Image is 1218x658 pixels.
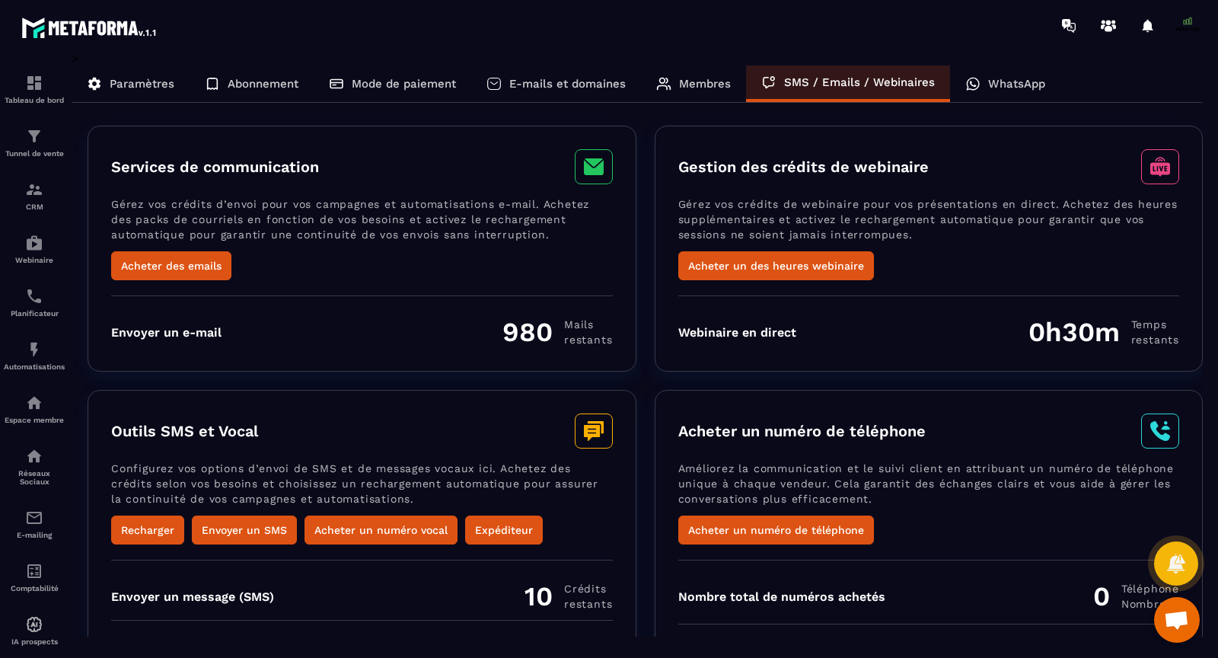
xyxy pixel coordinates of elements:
[1154,597,1200,643] a: Ouvrir le chat
[4,276,65,329] a: schedulerschedulerPlanificateur
[4,363,65,371] p: Automatisations
[4,222,65,276] a: automationsautomationsWebinaire
[4,531,65,539] p: E-mailing
[25,509,43,527] img: email
[4,169,65,222] a: formationformationCRM
[678,461,1180,516] p: Améliorez la communication et le suivi client en attribuant un numéro de téléphone unique à chaqu...
[352,77,456,91] p: Mode de paiement
[25,127,43,145] img: formation
[304,516,458,545] button: Acheter un numéro vocal
[678,158,929,176] h3: Gestion des crédits de webinaire
[111,589,274,604] div: Envoyer un message (SMS)
[4,416,65,424] p: Espace membre
[1131,317,1179,332] span: Temps
[678,589,885,604] div: Nombre total de numéros achetés
[4,436,65,497] a: social-networksocial-networkRéseaux Sociaux
[1093,580,1179,612] div: 0
[111,158,319,176] h3: Services de communication
[988,77,1045,91] p: WhatsApp
[25,74,43,92] img: formation
[4,329,65,382] a: automationsautomationsAutomatisations
[25,562,43,580] img: accountant
[4,497,65,551] a: emailemailE-mailing
[4,469,65,486] p: Réseaux Sociaux
[678,325,796,340] div: Webinaire en direct
[111,196,613,251] p: Gérez vos crédits d’envoi pour vos campagnes et automatisations e-mail. Achetez des packs de cour...
[1121,596,1179,612] span: Nombre
[564,317,612,332] span: Mails
[679,77,731,91] p: Membres
[1131,332,1179,347] span: restants
[111,325,222,340] div: Envoyer un e-mail
[564,596,612,612] span: restants
[111,461,613,516] p: Configurez vos options d’envoi de SMS et de messages vocaux ici. Achetez des crédits selon vos be...
[465,516,543,545] button: Expéditeur
[111,516,184,545] button: Recharger
[564,332,612,347] span: restants
[678,422,926,440] h3: Acheter un numéro de téléphone
[678,516,874,545] button: Acheter un numéro de téléphone
[564,633,612,648] span: minutes
[25,394,43,412] img: automations
[4,256,65,264] p: Webinaire
[21,14,158,41] img: logo
[784,75,935,89] p: SMS / Emails / Webinaires
[509,77,626,91] p: E-mails et domaines
[192,516,297,545] button: Envoyer un SMS
[25,447,43,465] img: social-network
[4,584,65,593] p: Comptabilité
[4,116,65,169] a: formationformationTunnel de vente
[678,196,1180,251] p: Gérez vos crédits de webinaire pour vos présentations en direct. Achetez des heures supplémentair...
[110,77,174,91] p: Paramètres
[111,251,231,280] button: Acheter des emails
[25,615,43,634] img: automations
[228,77,298,91] p: Abonnement
[4,96,65,104] p: Tableau de bord
[4,149,65,158] p: Tunnel de vente
[4,382,65,436] a: automationsautomationsEspace membre
[25,180,43,199] img: formation
[4,637,65,646] p: IA prospects
[25,234,43,252] img: automations
[4,62,65,116] a: formationformationTableau de bord
[25,340,43,359] img: automations
[1121,581,1179,596] span: Téléphone
[25,287,43,305] img: scheduler
[564,581,612,596] span: Crédits
[502,316,612,348] div: 980
[678,251,874,280] button: Acheter un des heures webinaire
[1028,316,1179,348] div: 0h30m
[525,580,612,612] div: 10
[4,203,65,211] p: CRM
[4,309,65,318] p: Planificateur
[111,422,258,440] h3: Outils SMS et Vocal
[4,551,65,604] a: accountantaccountantComptabilité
